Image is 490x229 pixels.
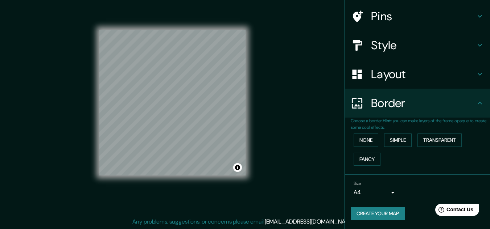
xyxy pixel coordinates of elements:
h4: Style [371,38,475,52]
div: Layout [345,60,490,89]
button: None [354,133,378,147]
button: Simple [384,133,412,147]
div: Border [345,89,490,118]
h4: Border [371,96,475,110]
iframe: Help widget launcher [425,201,482,221]
h4: Layout [371,67,475,81]
h4: Pins [371,9,475,24]
b: Hint [383,118,391,124]
div: Pins [345,2,490,31]
div: Style [345,31,490,60]
a: [EMAIL_ADDRESS][DOMAIN_NAME] [265,218,354,225]
button: Fancy [354,153,380,166]
p: Any problems, suggestions, or concerns please email . [132,217,355,226]
label: Size [354,181,361,187]
p: Choose a border. : you can make layers of the frame opaque to create some cool effects. [351,118,490,131]
div: A4 [354,187,397,198]
button: Toggle attribution [233,163,242,172]
canvas: Map [99,30,246,175]
button: Transparent [417,133,462,147]
button: Create your map [351,207,405,220]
